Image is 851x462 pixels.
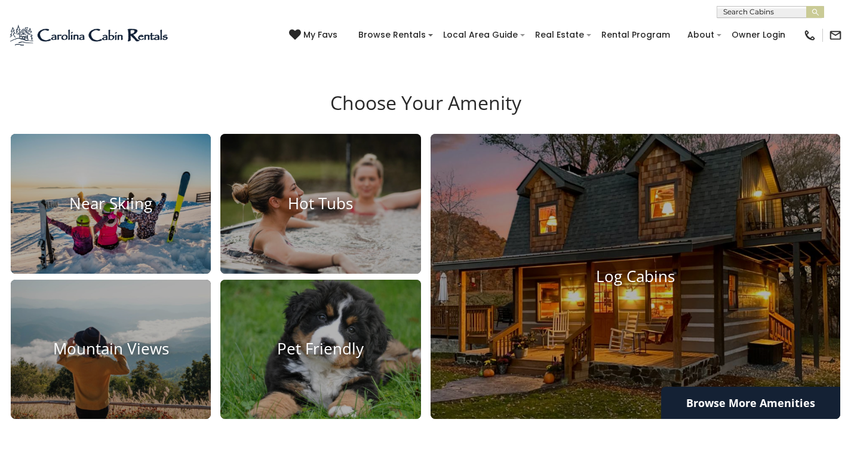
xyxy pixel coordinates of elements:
a: Hot Tubs [220,134,420,274]
h4: Pet Friendly [220,340,420,359]
span: My Favs [303,29,337,41]
a: Near Skiing [11,134,211,274]
a: Local Area Guide [437,26,524,44]
a: My Favs [289,29,340,42]
h4: Near Skiing [11,194,211,213]
img: mail-regular-black.png [829,29,842,42]
h4: Mountain Views [11,340,211,359]
h3: Choose Your Amenity [9,91,842,133]
a: Real Estate [529,26,590,44]
img: phone-regular-black.png [803,29,816,42]
a: Pet Friendly [220,280,420,420]
a: Rental Program [595,26,676,44]
h4: Hot Tubs [220,194,420,213]
a: Browse More Amenities [661,387,840,419]
a: About [681,26,720,44]
img: Blue-2.png [9,23,170,47]
a: Owner Login [726,26,791,44]
a: Log Cabins [431,134,841,420]
h4: Log Cabins [431,267,841,286]
a: Browse Rentals [352,26,432,44]
a: Mountain Views [11,280,211,420]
